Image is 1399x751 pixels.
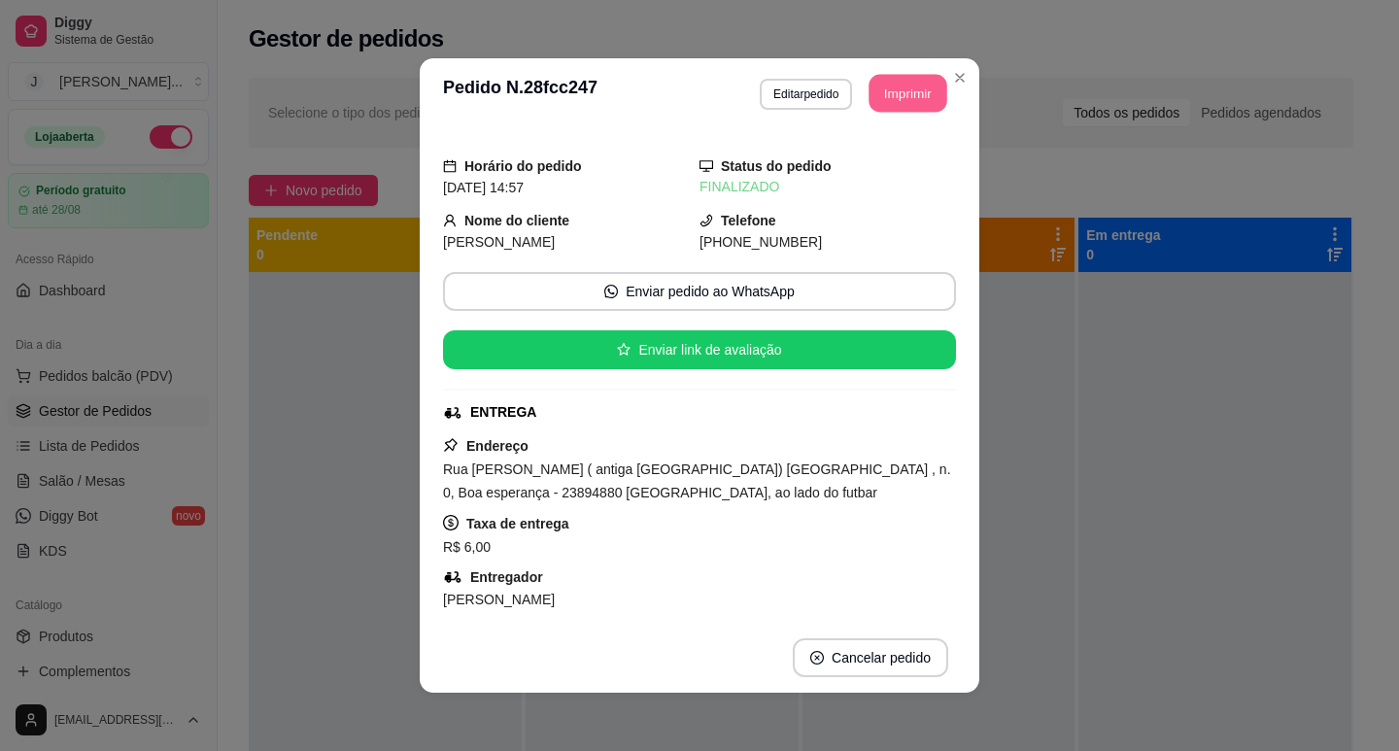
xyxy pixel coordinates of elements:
span: close-circle [810,651,824,665]
span: [DATE] 14:57 [443,180,524,195]
button: starEnviar link de avaliação [443,330,956,369]
span: calendar [443,159,457,173]
strong: Telefone [721,213,776,228]
button: Editar motoboy [704,611,827,650]
button: Imprimir [870,75,947,113]
strong: Endereço [466,438,529,454]
span: whats-app [604,285,618,298]
strong: Status do pedido [721,158,832,174]
strong: Taxa de entrega [466,516,569,531]
button: whats-appEnviar pedido ao WhatsApp [443,272,956,311]
strong: Entregador [470,569,543,585]
span: dollar [443,515,459,530]
button: Editarpedido [760,79,852,110]
div: FINALIZADO [699,177,956,197]
strong: Horário do pedido [464,158,582,174]
div: ENTREGA [470,402,536,423]
button: Copiar Endereço [571,611,704,650]
span: [PHONE_NUMBER] [699,234,822,250]
span: pushpin [443,437,459,453]
span: user [443,214,457,227]
button: Close [944,62,975,93]
span: R$ 6,00 [443,539,491,555]
span: star [617,343,631,357]
span: desktop [699,159,713,173]
span: phone [699,214,713,227]
button: close-circleCancelar pedido [793,638,948,677]
span: [PERSON_NAME] [443,592,555,607]
span: [PERSON_NAME] [443,234,555,250]
strong: Nome do cliente [464,213,569,228]
span: Rua [PERSON_NAME] ( antiga [GEOGRAPHIC_DATA]) [GEOGRAPHIC_DATA] , n. 0, Boa esperança - 23894880 ... [443,461,951,500]
h3: Pedido N. 28fcc247 [443,74,597,113]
